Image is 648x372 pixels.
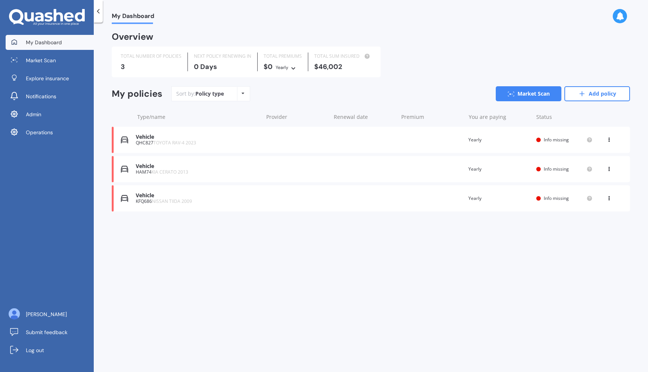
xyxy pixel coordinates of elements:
[266,113,328,121] div: Provider
[121,63,181,70] div: 3
[121,52,181,60] div: TOTAL NUMBER OF POLICIES
[314,52,372,60] div: TOTAL SUM INSURED
[468,136,530,144] div: Yearly
[264,63,302,71] div: $0
[496,86,561,101] a: Market Scan
[26,328,67,336] span: Submit feedback
[26,39,62,46] span: My Dashboard
[544,166,569,172] span: Info missing
[26,57,56,64] span: Market Scan
[121,136,128,144] img: Vehicle
[26,75,69,82] span: Explore insurance
[544,136,569,143] span: Info missing
[112,33,153,40] div: Overview
[6,125,94,140] a: Operations
[536,113,592,121] div: Status
[6,307,94,322] a: [PERSON_NAME]
[401,113,463,121] div: Premium
[136,169,259,175] div: HAM74
[136,199,259,204] div: KFQ686
[276,64,288,71] div: Yearly
[334,113,395,121] div: Renewal date
[136,192,259,199] div: Vehicle
[136,134,259,140] div: Vehicle
[6,325,94,340] a: Submit feedback
[151,169,188,175] span: KIA CERATO 2013
[136,163,259,169] div: Vehicle
[6,89,94,104] a: Notifications
[26,129,53,136] span: Operations
[121,195,128,202] img: Vehicle
[6,107,94,122] a: Admin
[9,308,20,319] img: ALV-UjU6YHOUIM1AGx_4vxbOkaOq-1eqc8a3URkVIJkc_iWYmQ98kTe7fc9QMVOBV43MoXmOPfWPN7JjnmUwLuIGKVePaQgPQ...
[468,195,530,202] div: Yearly
[112,12,154,22] span: My Dashboard
[153,139,196,146] span: TOYOTA RAV-4 2023
[121,165,128,173] img: Vehicle
[6,343,94,358] a: Log out
[26,111,41,118] span: Admin
[152,198,192,204] span: NISSAN TIIDA 2009
[314,63,372,70] div: $46,002
[194,52,251,60] div: NEXT POLICY RENEWING IN
[544,195,569,201] span: Info missing
[137,113,260,121] div: Type/name
[26,93,56,100] span: Notifications
[264,52,302,60] div: TOTAL PREMIUMS
[194,63,251,70] div: 0 Days
[468,165,530,173] div: Yearly
[6,71,94,86] a: Explore insurance
[469,113,530,121] div: You are paying
[176,90,224,97] div: Sort by:
[26,310,67,318] span: [PERSON_NAME]
[112,88,162,99] div: My policies
[195,90,224,97] div: Policy type
[136,140,259,145] div: QHC827
[26,346,44,354] span: Log out
[6,53,94,68] a: Market Scan
[6,35,94,50] a: My Dashboard
[564,86,630,101] a: Add policy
